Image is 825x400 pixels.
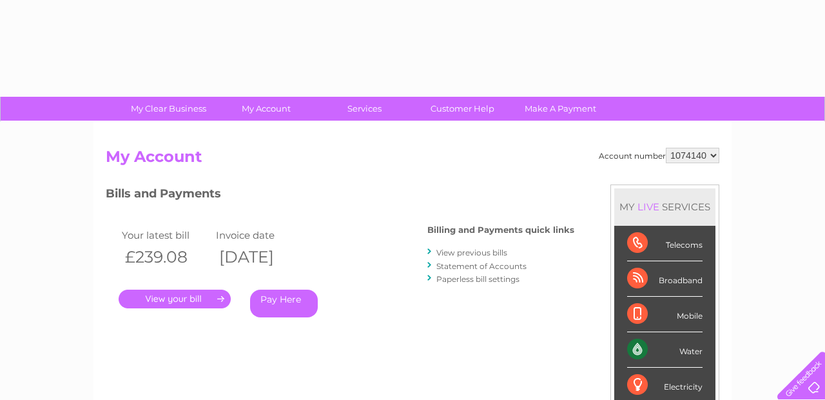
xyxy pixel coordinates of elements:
[213,226,307,244] td: Invoice date
[614,188,715,225] div: MY SERVICES
[115,97,222,121] a: My Clear Business
[119,244,213,270] th: £239.08
[507,97,614,121] a: Make A Payment
[436,248,507,257] a: View previous bills
[427,225,574,235] h4: Billing and Payments quick links
[213,244,307,270] th: [DATE]
[627,261,703,297] div: Broadband
[250,290,318,317] a: Pay Here
[409,97,516,121] a: Customer Help
[119,290,231,308] a: .
[635,201,662,213] div: LIVE
[106,148,719,172] h2: My Account
[213,97,320,121] a: My Account
[119,226,213,244] td: Your latest bill
[436,274,519,284] a: Paperless bill settings
[436,261,527,271] a: Statement of Accounts
[599,148,719,163] div: Account number
[311,97,418,121] a: Services
[627,332,703,368] div: Water
[627,226,703,261] div: Telecoms
[627,297,703,332] div: Mobile
[106,185,574,207] h3: Bills and Payments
